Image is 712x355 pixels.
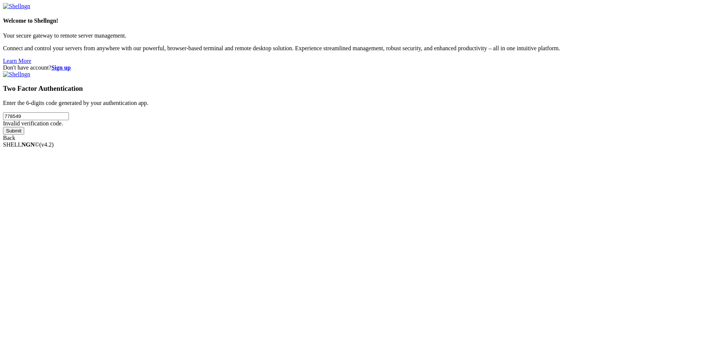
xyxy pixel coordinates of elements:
[3,84,709,93] h3: Two Factor Authentication
[3,100,709,106] p: Enter the 6-digits code generated by your authentication app.
[3,141,54,148] span: SHELL ©
[22,141,35,148] b: NGN
[3,32,709,39] p: Your secure gateway to remote server management.
[3,64,709,71] div: Don't have account?
[3,58,31,64] a: Learn More
[3,45,709,52] p: Connect and control your servers from anywhere with our powerful, browser-based terminal and remo...
[3,127,24,135] input: Submit
[3,71,30,78] img: Shellngn
[3,135,15,141] a: Back
[39,141,54,148] span: 4.2.0
[3,3,30,10] img: Shellngn
[51,64,71,71] a: Sign up
[3,17,709,24] h4: Welcome to Shellngn!
[3,112,69,120] input: Two factor code
[3,120,709,127] div: Invalid verification code.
